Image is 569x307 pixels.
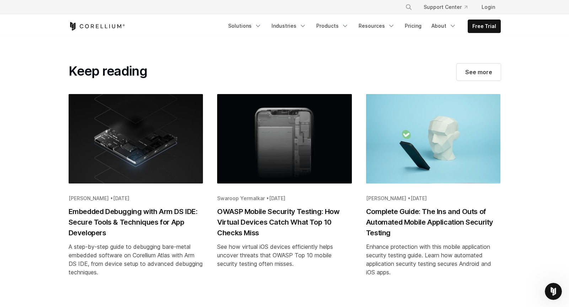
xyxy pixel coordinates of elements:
h2: OWASP Mobile Security Testing: How Virtual Devices Catch What Top 10 Checks Miss [217,206,352,238]
h2: Embedded Debugging with Arm DS IDE: Secure Tools & Techniques for App Developers [69,206,203,238]
a: Blog post summary: Complete Guide: The Ins and Outs of Automated Mobile Application Security Testing [359,94,508,285]
a: Resources [354,20,399,32]
button: Search [402,1,415,13]
img: OWASP Mobile Security Testing: How Virtual Devices Catch What Top 10 Checks Miss [217,94,352,183]
a: Free Trial [468,20,500,33]
a: Corellium Home [69,22,125,31]
a: About [427,20,461,32]
a: Solutions [224,20,266,32]
a: See more [457,64,501,81]
span: [DATE] [113,195,129,201]
div: A step-by-step guide to debugging bare-metal embedded software on Corellium Atlas with Arm DS IDE... [69,242,203,276]
a: Products [312,20,353,32]
h2: Keep reading [69,64,147,79]
a: Support Center [418,1,473,13]
div: Enhance protection with this mobile application security testing guide. Learn how automated appli... [366,242,501,276]
div: Navigation Menu [397,1,501,13]
span: See more [465,68,492,76]
img: Complete Guide: The Ins and Outs of Automated Mobile Application Security Testing [366,94,501,183]
a: Blog post summary: OWASP Mobile Security Testing: How Virtual Devices Catch What Top 10 Checks Miss [210,94,359,285]
div: See how virtual iOS devices efficiently helps uncover threats that OWASP Top 10 mobile security t... [217,242,352,268]
a: Industries [267,20,311,32]
div: Navigation Menu [224,20,501,33]
a: Login [476,1,501,13]
div: Swaroop Yermalkar • [217,195,352,202]
div: [PERSON_NAME] • [366,195,501,202]
span: [DATE] [269,195,285,201]
a: Blog post summary: Embedded Debugging with Arm DS IDE: Secure Tools & Techniques for App Developers [61,94,210,285]
img: Embedded Debugging with Arm DS IDE: Secure Tools & Techniques for App Developers [69,94,203,183]
iframe: Intercom live chat [545,283,562,300]
h2: Complete Guide: The Ins and Outs of Automated Mobile Application Security Testing [366,206,501,238]
span: [DATE] [410,195,427,201]
a: Pricing [401,20,426,32]
div: [PERSON_NAME] • [69,195,203,202]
